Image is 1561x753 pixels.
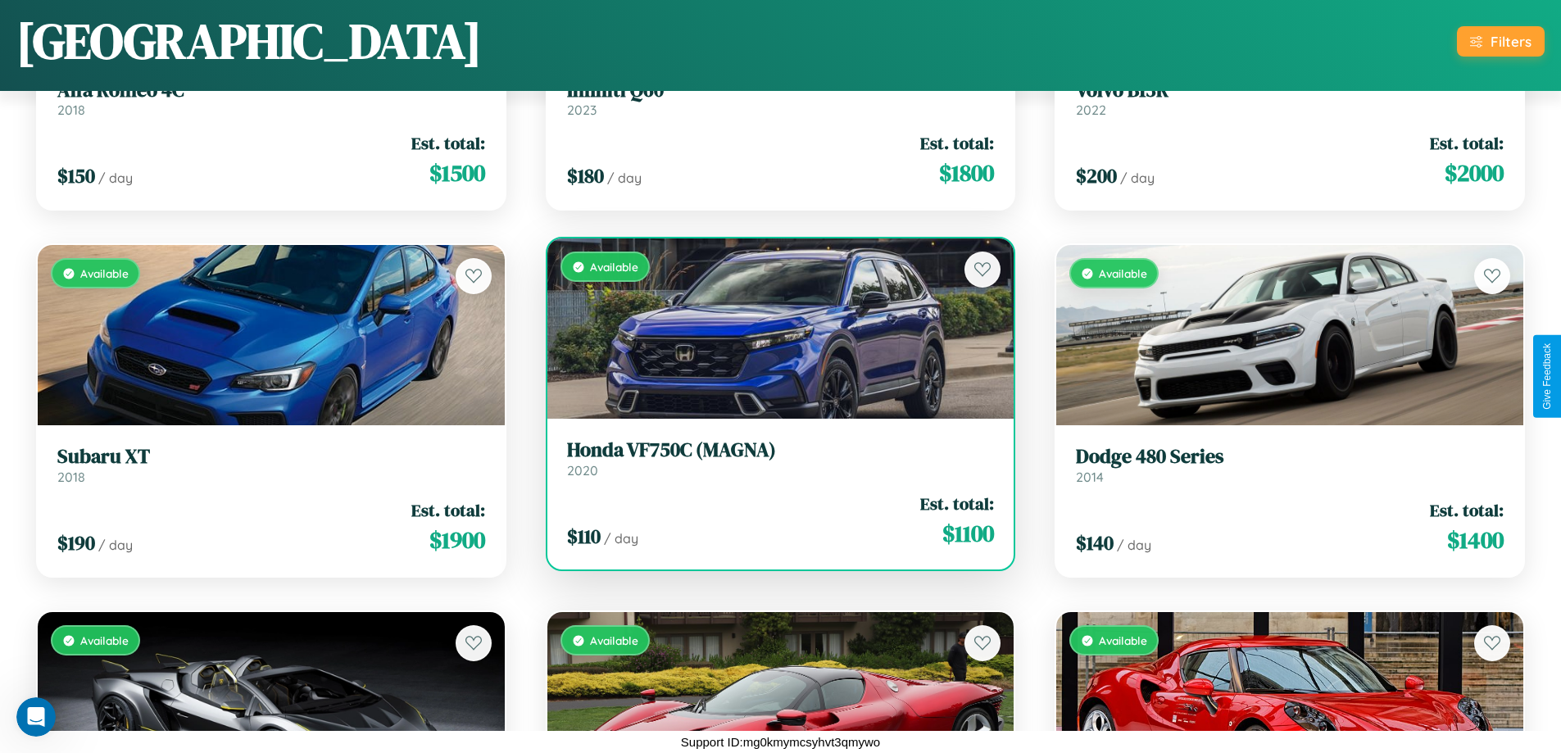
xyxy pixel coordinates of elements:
span: 2018 [57,469,85,485]
span: $ 140 [1076,529,1114,556]
a: Honda VF750C (MAGNA)2020 [567,438,995,479]
a: Alfa Romeo 4C2018 [57,79,485,119]
span: $ 1100 [942,517,994,550]
span: $ 1900 [429,524,485,556]
span: 2018 [57,102,85,118]
p: Support ID: mg0kmymcsyhvt3qmywo [681,731,880,753]
span: Available [590,633,638,647]
span: Est. total: [920,492,994,515]
span: / day [604,530,638,547]
span: $ 2000 [1445,156,1504,189]
h3: Honda VF750C (MAGNA) [567,438,995,462]
span: 2014 [1076,469,1104,485]
span: Est. total: [1430,131,1504,155]
span: Available [1099,633,1147,647]
span: $ 1400 [1447,524,1504,556]
span: 2022 [1076,102,1106,118]
span: 2023 [567,102,597,118]
span: / day [98,537,133,553]
span: Available [1099,266,1147,280]
div: Give Feedback [1541,343,1553,410]
span: $ 200 [1076,162,1117,189]
a: Infiniti Q602023 [567,79,995,119]
h3: Subaru XT [57,445,485,469]
button: Filters [1457,26,1545,57]
span: Est. total: [1430,498,1504,522]
span: Available [80,633,129,647]
span: Available [590,260,638,274]
span: / day [607,170,642,186]
span: / day [98,170,133,186]
span: 2020 [567,462,598,479]
a: Subaru XT2018 [57,445,485,485]
span: Est. total: [920,131,994,155]
a: Dodge 480 Series2014 [1076,445,1504,485]
iframe: Intercom live chat [16,697,56,737]
span: Est. total: [411,131,485,155]
a: Volvo B13R2022 [1076,79,1504,119]
h3: Alfa Romeo 4C [57,79,485,102]
span: / day [1120,170,1155,186]
h1: [GEOGRAPHIC_DATA] [16,7,482,75]
h3: Infiniti Q60 [567,79,995,102]
span: $ 190 [57,529,95,556]
span: $ 180 [567,162,604,189]
div: Filters [1491,33,1532,50]
span: $ 1800 [939,156,994,189]
span: Est. total: [411,498,485,522]
span: $ 1500 [429,156,485,189]
span: Available [80,266,129,280]
h3: Dodge 480 Series [1076,445,1504,469]
span: $ 110 [567,523,601,550]
span: / day [1117,537,1151,553]
h3: Volvo B13R [1076,79,1504,102]
span: $ 150 [57,162,95,189]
